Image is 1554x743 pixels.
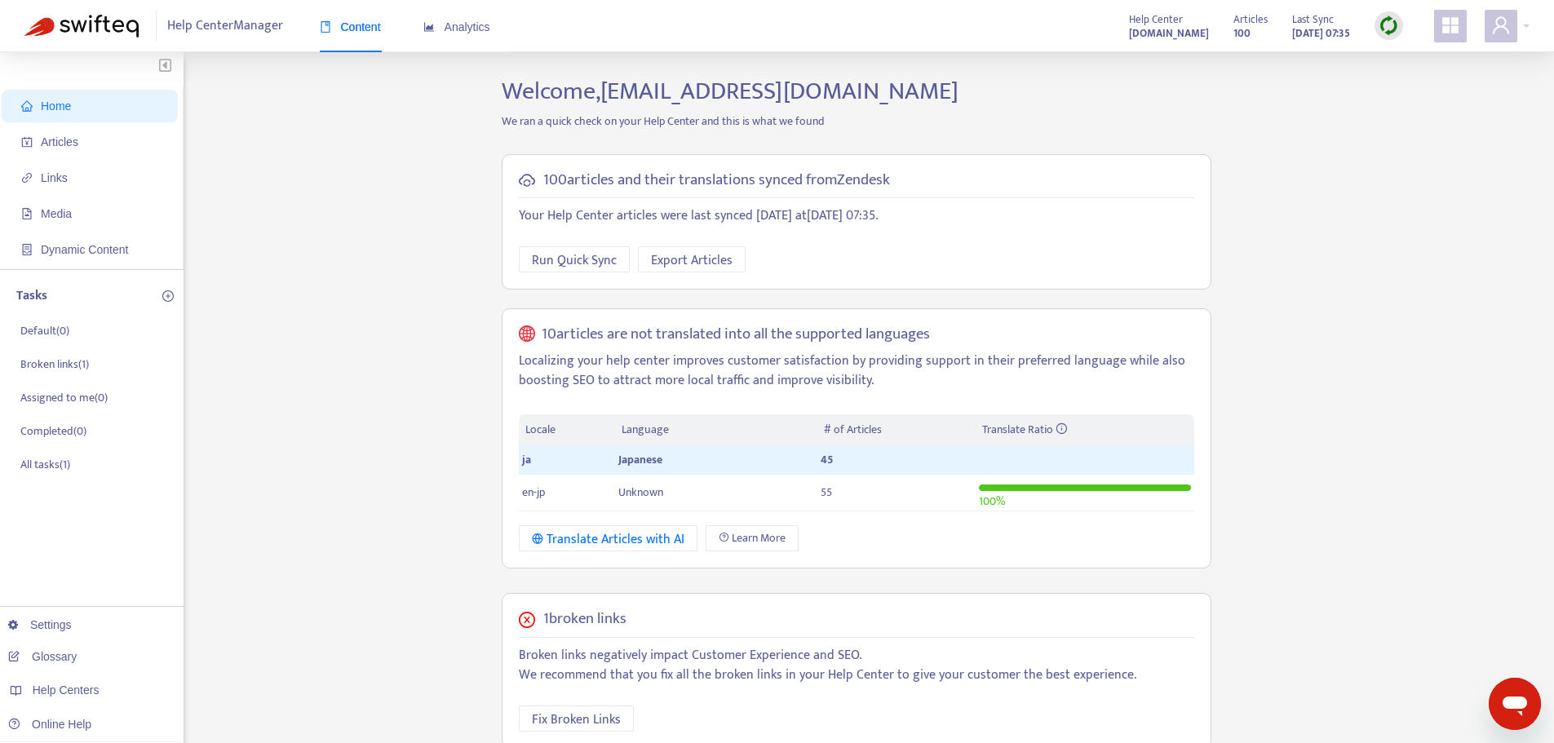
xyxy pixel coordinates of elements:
span: container [21,244,33,255]
button: Run Quick Sync [519,246,630,272]
span: area-chart [423,21,435,33]
a: Settings [8,618,72,631]
p: Tasks [16,286,47,306]
span: global [519,325,535,344]
span: Help Center [1129,11,1183,29]
p: Broken links negatively impact Customer Experience and SEO. We recommend that you fix all the bro... [519,646,1194,685]
span: Media [41,207,72,220]
p: Assigned to me ( 0 ) [20,389,108,406]
span: 100 % [979,492,1005,511]
p: Broken links ( 1 ) [20,356,89,373]
span: Articles [1233,11,1268,29]
a: Glossary [8,650,77,663]
span: plus-circle [162,290,174,302]
span: Articles [41,135,78,148]
strong: [DATE] 07:35 [1292,24,1350,42]
span: 55 [821,483,832,502]
h5: 100 articles and their translations synced from Zendesk [543,171,890,190]
span: en-jp [522,483,545,502]
h5: 1 broken links [543,610,626,629]
span: home [21,100,33,112]
span: Content [320,20,381,33]
span: link [21,172,33,184]
span: ja [522,450,531,469]
p: Your Help Center articles were last synced [DATE] at [DATE] 07:35 . [519,206,1194,226]
span: Analytics [423,20,490,33]
button: Export Articles [638,246,746,272]
p: Default ( 0 ) [20,322,69,339]
span: Japanese [618,450,662,469]
button: Translate Articles with AI [519,525,697,551]
img: Swifteq [24,15,139,38]
span: Learn More [732,529,786,547]
strong: 100 [1233,24,1251,42]
span: Dynamic Content [41,243,128,256]
span: Home [41,100,71,113]
span: Unknown [618,483,663,502]
p: Localizing your help center improves customer satisfaction by providing support in their preferre... [519,352,1194,391]
span: Welcome, [EMAIL_ADDRESS][DOMAIN_NAME] [502,71,959,112]
span: Links [41,171,68,184]
button: Fix Broken Links [519,705,634,732]
a: [DOMAIN_NAME] [1129,24,1209,42]
th: # of Articles [817,414,975,446]
span: Run Quick Sync [532,250,617,271]
span: Fix Broken Links [532,710,621,730]
span: Export Articles [651,250,733,271]
p: All tasks ( 1 ) [20,456,70,473]
span: Help Center Manager [167,11,283,42]
th: Locale [519,414,615,446]
th: Language [615,414,817,446]
p: We ran a quick check on your Help Center and this is what we found [489,113,1224,130]
div: Translate Ratio [982,421,1188,439]
img: sync.dc5367851b00ba804db3.png [1379,15,1399,36]
span: book [320,21,331,33]
span: appstore [1441,15,1460,35]
div: Translate Articles with AI [532,529,684,550]
span: file-image [21,208,33,219]
span: cloud-sync [519,172,535,188]
h5: 10 articles are not translated into all the supported languages [542,325,930,344]
span: Last Sync [1292,11,1334,29]
span: 45 [821,450,833,469]
span: close-circle [519,612,535,628]
iframe: Button to launch messaging window [1489,678,1541,730]
p: Completed ( 0 ) [20,422,86,440]
a: Learn More [706,525,799,551]
span: user [1491,15,1511,35]
span: account-book [21,136,33,148]
a: Online Help [8,718,91,731]
span: Help Centers [33,683,100,697]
